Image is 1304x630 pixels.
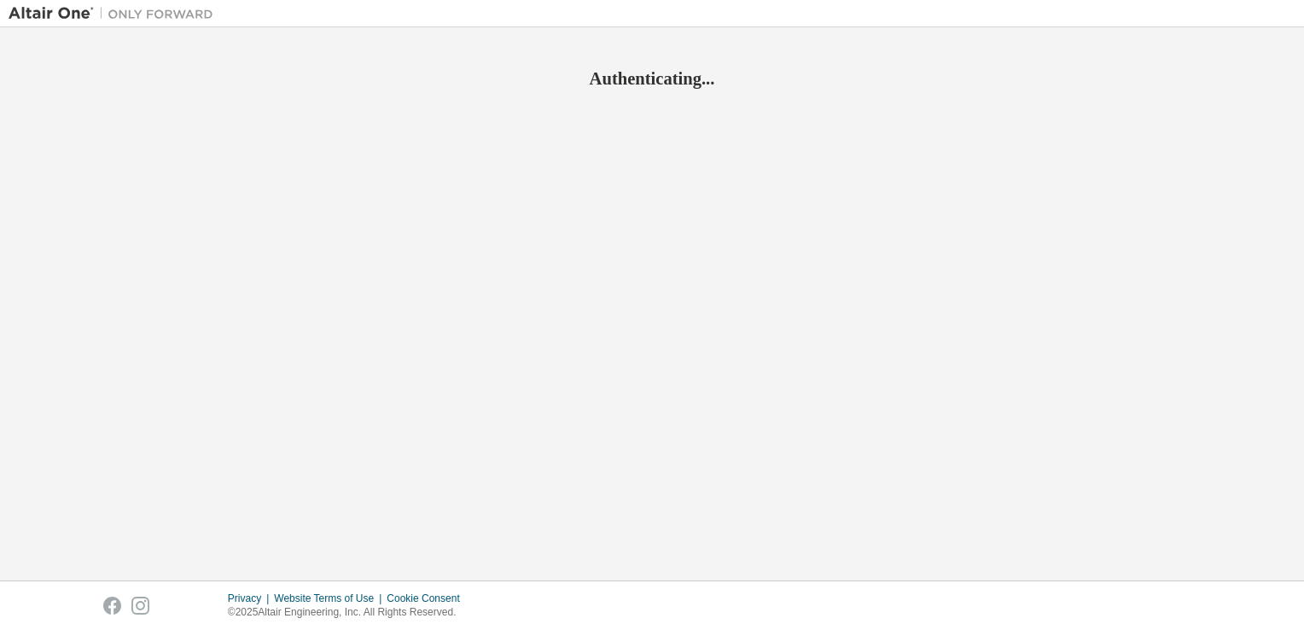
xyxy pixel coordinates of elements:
[9,67,1295,90] h2: Authenticating...
[228,605,470,620] p: © 2025 Altair Engineering, Inc. All Rights Reserved.
[131,597,149,615] img: instagram.svg
[103,597,121,615] img: facebook.svg
[387,592,469,605] div: Cookie Consent
[228,592,274,605] div: Privacy
[274,592,387,605] div: Website Terms of Use
[9,5,222,22] img: Altair One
